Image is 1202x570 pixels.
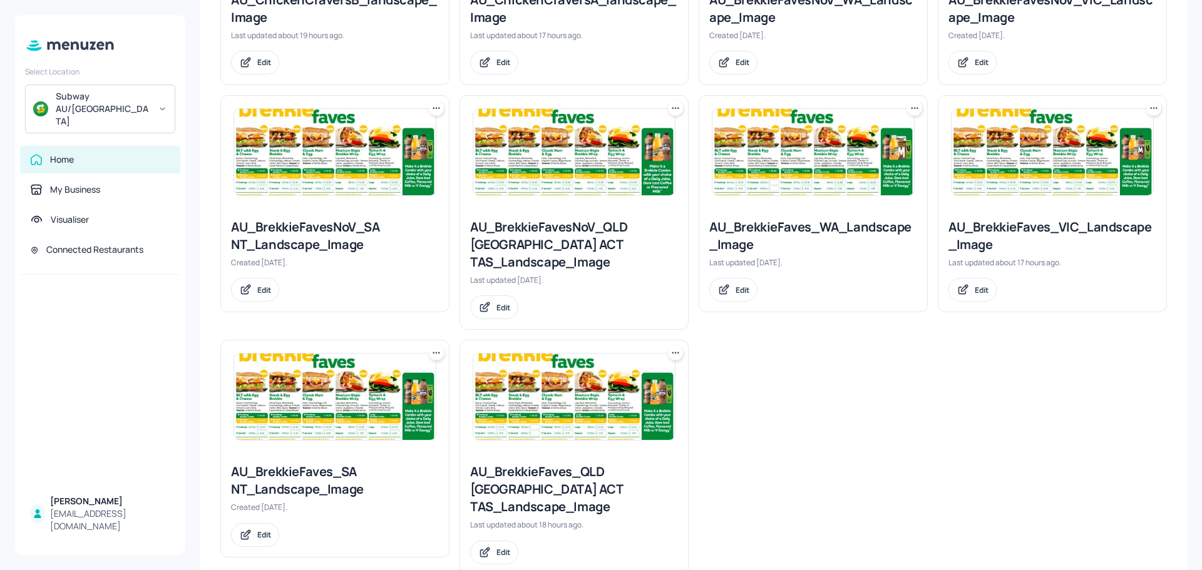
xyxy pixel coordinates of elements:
[709,257,917,268] div: Last updated [DATE].
[231,218,439,253] div: AU_BrekkieFavesNoV_SA NT_Landscape_Image
[470,218,678,271] div: AU_BrekkieFavesNoV_QLD [GEOGRAPHIC_DATA] ACT TAS_Landscape_Image
[496,302,510,313] div: Edit
[948,257,1156,268] div: Last updated about 17 hours ago.
[496,57,510,68] div: Edit
[496,547,510,557] div: Edit
[709,218,917,253] div: AU_BrekkieFaves_WA_Landscape_Image
[25,66,175,77] div: Select Location
[952,109,1153,195] img: 2025-08-12-1754976810356y9qogbo2q7p.jpeg
[470,30,678,41] div: Last updated about 17 hours ago.
[948,30,1156,41] div: Created [DATE].
[736,57,749,68] div: Edit
[234,354,436,440] img: 2025-07-18-17528005532033w847s6b1p2.jpeg
[709,30,917,41] div: Created [DATE].
[231,463,439,498] div: AU_BrekkieFaves_SA NT_Landscape_Image
[257,57,271,68] div: Edit
[231,257,439,268] div: Created [DATE].
[50,495,170,507] div: [PERSON_NAME]
[50,183,100,196] div: My Business
[234,109,436,195] img: 2025-07-18-17528005532033w847s6b1p2.jpeg
[46,243,143,256] div: Connected Restaurants
[948,218,1156,253] div: AU_BrekkieFaves_VIC_Landscape_Image
[473,109,675,195] img: 2025-08-04-1754268079299eb1ov022m9k.jpeg
[470,463,678,516] div: AU_BrekkieFaves_QLD [GEOGRAPHIC_DATA] ACT TAS_Landscape_Image
[257,529,271,540] div: Edit
[975,57,989,68] div: Edit
[231,502,439,512] div: Created [DATE].
[257,285,271,295] div: Edit
[975,285,989,295] div: Edit
[473,354,675,440] img: 2025-08-12-175497232238524sg4hd5j15.jpeg
[470,275,678,285] div: Last updated [DATE].
[712,109,914,195] img: 2025-08-11-1754888506659nh6d3186dqf.jpeg
[50,153,74,166] div: Home
[231,30,439,41] div: Last updated about 19 hours ago.
[33,101,48,116] img: avatar
[50,507,170,532] div: [EMAIL_ADDRESS][DOMAIN_NAME]
[470,519,678,530] div: Last updated about 18 hours ago.
[56,90,150,128] div: Subway AU/[GEOGRAPHIC_DATA]
[736,285,749,295] div: Edit
[51,213,89,226] div: Visualiser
